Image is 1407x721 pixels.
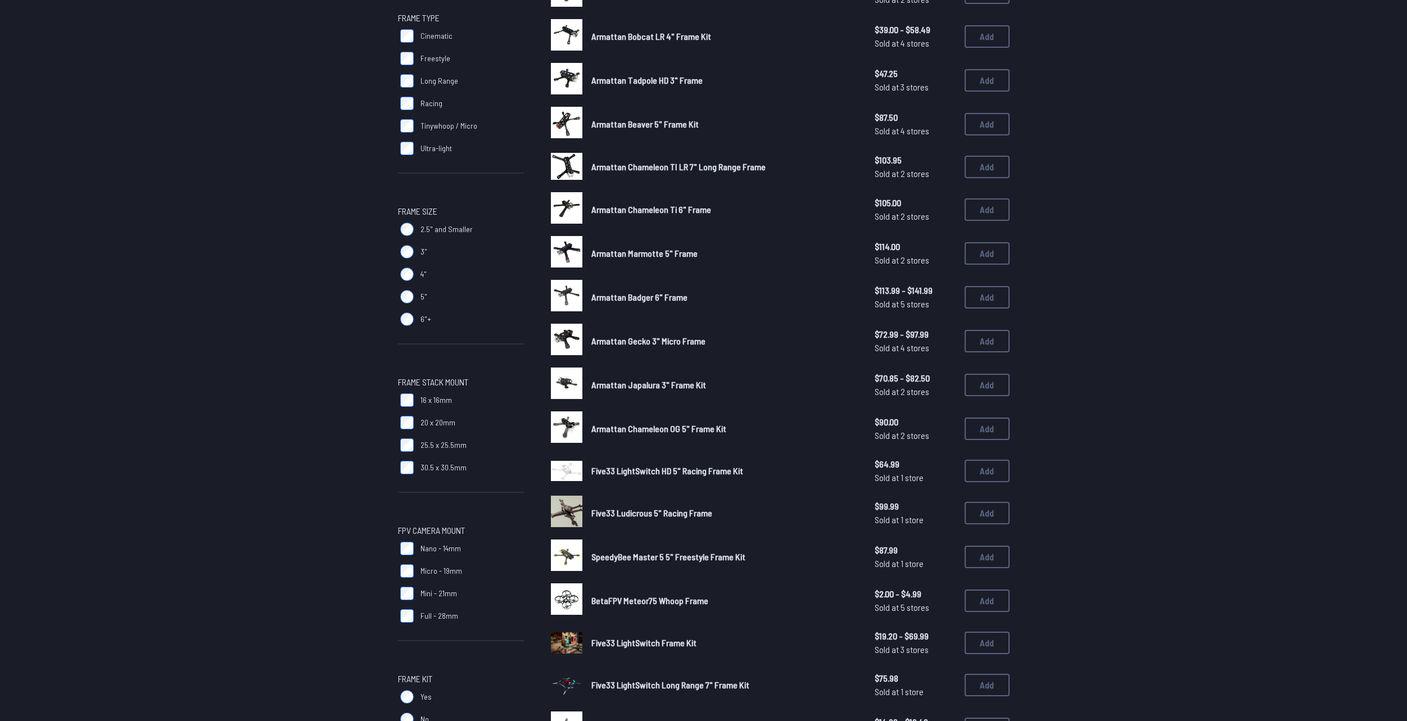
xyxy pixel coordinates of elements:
button: Add [965,330,1010,352]
span: 4" [420,269,427,280]
a: Armattan Japalura 3" Frame Kit [591,378,857,392]
span: $19.20 - $69.99 [875,629,956,643]
span: Sold at 1 store [875,471,956,484]
span: Sold at 2 stores [875,210,956,223]
span: Sold at 3 stores [875,643,956,656]
span: Full - 28mm [420,610,458,622]
a: image [551,192,582,227]
span: Sold at 1 store [875,557,956,570]
span: $2.00 - $4.99 [875,587,956,601]
button: Add [965,460,1010,482]
img: image [551,583,582,615]
span: Armattan Marmotte 5" Frame [591,248,698,259]
a: image [551,411,582,446]
a: image [551,107,582,142]
input: 3" [400,245,414,259]
input: 25.5 x 25.5mm [400,438,414,452]
span: Yes [420,691,432,702]
span: Sold at 4 stores [875,37,956,50]
span: Armattan Beaver 5" Frame Kit [591,119,699,129]
span: $87.99 [875,543,956,557]
button: Add [965,198,1010,221]
span: Five33 Ludicrous 5" Racing Frame [591,507,712,518]
img: image [551,107,582,138]
span: Armattan Tadpole HD 3" Frame [591,75,703,85]
input: 20 x 20mm [400,416,414,429]
span: $114.00 [875,240,956,253]
a: image [551,668,582,702]
a: image [551,455,582,487]
span: Sold at 1 store [875,513,956,527]
a: image [551,496,582,530]
button: Add [965,590,1010,612]
input: Micro - 19mm [400,564,414,578]
span: $105.00 [875,196,956,210]
span: $39.00 - $58.49 [875,23,956,37]
span: Armattan Bobcat LR 4" Frame Kit [591,31,711,42]
span: Sold at 4 stores [875,124,956,138]
img: image [551,411,582,443]
input: Tinywhoop / Micro [400,119,414,133]
span: Racing [420,98,442,109]
input: 6"+ [400,312,414,326]
input: Long Range [400,74,414,88]
input: Ultra-light [400,142,414,155]
span: Sold at 2 stores [875,167,956,180]
span: Mini - 21mm [420,588,457,599]
button: Add [965,113,1010,135]
input: Yes [400,690,414,704]
input: Cinematic [400,29,414,43]
img: image [551,539,582,571]
input: 16 x 16mm [400,393,414,407]
img: image [551,496,582,527]
input: 2.5" and Smaller [400,223,414,236]
span: Micro - 19mm [420,565,462,577]
a: image [551,19,582,54]
a: Armattan Beaver 5" Frame Kit [591,117,857,131]
span: Frame Kit [398,672,432,686]
a: Armattan Chameleon OG 5" Frame Kit [591,422,857,436]
span: $113.99 - $141.99 [875,284,956,297]
a: SpeedyBee Master 5 5" Freestyle Frame Kit [591,550,857,564]
img: image [551,192,582,224]
img: image [551,663,582,705]
input: Mini - 21mm [400,587,414,600]
a: image [551,583,582,618]
button: Add [965,632,1010,654]
span: Sold at 5 stores [875,297,956,311]
a: Armattan Marmotte 5" Frame [591,247,857,260]
img: image [551,63,582,94]
button: Add [965,286,1010,309]
span: 5" [420,291,427,302]
span: $64.99 [875,457,956,471]
span: Five33 LightSwitch Long Range 7" Frame Kit [591,679,749,690]
a: image [551,280,582,315]
span: $90.00 [875,415,956,429]
span: 2.5" and Smaller [420,224,473,235]
span: $99.99 [875,500,956,513]
span: 6"+ [420,314,431,325]
a: Armattan Chameleon Ti 6" Frame [591,203,857,216]
img: image [551,19,582,51]
span: Sold at 2 stores [875,385,956,398]
img: image [551,324,582,355]
span: Armattan Chameleon OG 5" Frame Kit [591,423,726,434]
img: image [551,280,582,311]
input: Full - 28mm [400,609,414,623]
span: Sold at 2 stores [875,253,956,267]
img: image [551,153,582,180]
input: 4" [400,267,414,281]
span: $87.50 [875,111,956,124]
button: Add [965,502,1010,524]
span: $103.95 [875,153,956,167]
span: 20 x 20mm [420,417,455,428]
button: Add [965,69,1010,92]
button: Add [965,156,1010,178]
span: 30.5 x 30.5mm [420,462,467,473]
span: Frame Size [398,205,437,218]
span: BetaFPV Meteor75 Whoop Frame [591,595,708,606]
span: 16 x 16mm [420,394,452,406]
span: 3" [420,246,427,257]
span: Armattan Gecko 3" Micro Frame [591,335,705,346]
button: Add [965,374,1010,396]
